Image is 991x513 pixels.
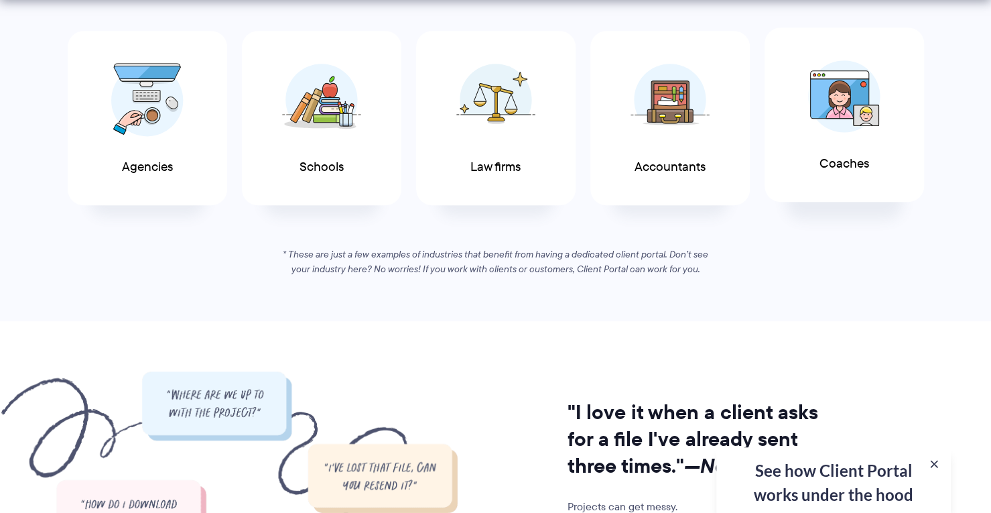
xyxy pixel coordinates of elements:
[684,451,823,481] i: —No one, ever.
[590,31,750,206] a: Accountants
[300,160,344,174] span: Schools
[283,247,708,276] em: * These are just a few examples of industries that benefit from having a dedicated client portal....
[765,27,924,203] a: Coaches
[242,31,401,206] a: Schools
[416,31,576,206] a: Law firms
[68,31,227,206] a: Agencies
[635,160,706,174] span: Accountants
[568,399,840,479] h2: "I love it when a client asks for a file I've already sent three times."
[122,160,173,174] span: Agencies
[470,160,521,174] span: Law firms
[819,157,869,171] span: Coaches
